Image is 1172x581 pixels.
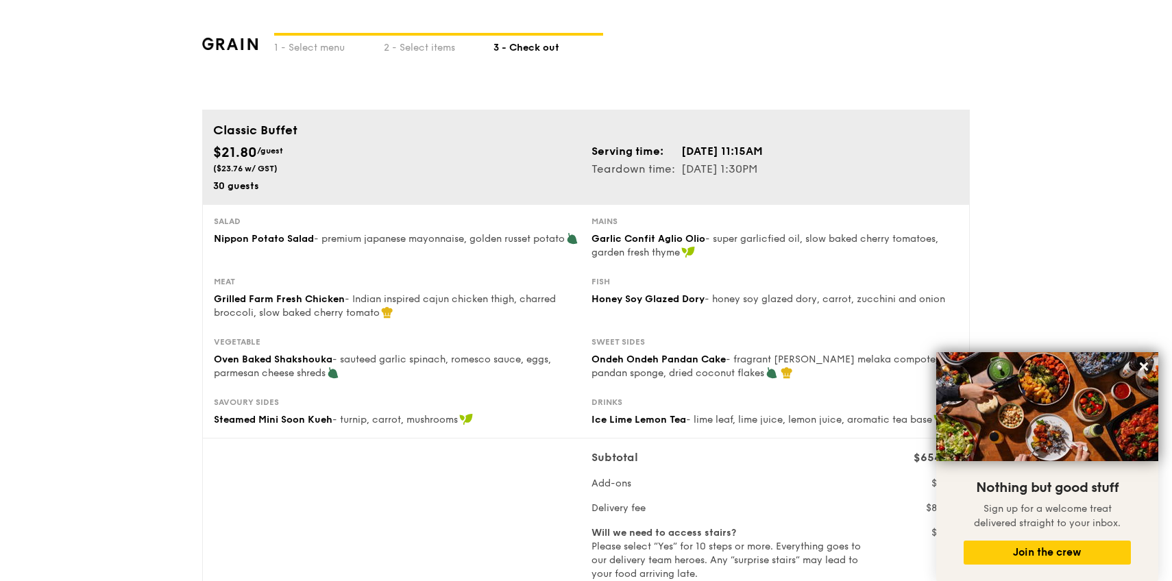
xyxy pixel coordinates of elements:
span: - fragrant [PERSON_NAME] melaka compote, pandan sponge, dried coconut flakes [591,354,938,379]
span: - super garlicfied oil, slow baked cherry tomatoes, garden fresh thyme [591,233,938,258]
span: Grilled Farm Fresh Chicken [214,293,345,305]
div: 2 - Select items [384,36,493,55]
span: $21.80 [213,145,257,161]
label: Please select “Yes” for 10 steps or more. Everything goes to our delivery team heroes. Any “surpr... [591,526,864,581]
span: Ice Lime Lemon Tea [591,414,686,425]
span: Honey Soy Glazed Dory [591,293,705,305]
div: Vegetable [214,336,581,347]
td: [DATE] 11:15AM [681,143,764,160]
div: Drinks [591,397,958,408]
div: Fish [591,276,958,287]
img: icon-vegetarian.fe4039eb.svg [327,367,339,379]
div: Salad [214,216,581,227]
span: Steamed Mini Soon Kueh [214,414,332,425]
span: Add-ons [591,478,631,489]
span: $80.00 [926,502,958,514]
span: - sauteed garlic spinach, romesco sauce, eggs, parmesan cheese shreds [214,354,551,379]
span: - honey soy glazed dory, carrot, zucchini and onion [705,293,945,305]
img: icon-vegetarian.fe4039eb.svg [766,367,778,379]
span: Nothing but good stuff [976,480,1119,496]
span: - Indian inspired cajun chicken thigh, charred broccoli, slow baked cherry tomato [214,293,556,319]
td: [DATE] 1:30PM [681,160,764,178]
span: Sign up for a welcome treat delivered straight to your inbox. [974,503,1121,529]
span: ($23.76 w/ GST) [213,164,278,173]
span: - turnip, carrot, mushrooms [332,414,458,425]
img: icon-vegan.f8ff3823.svg [459,413,473,425]
button: Close [1133,356,1155,378]
span: - lime leaf, lime juice, lemon juice, aromatic tea base [686,414,932,425]
span: Ondeh Ondeh Pandan Cake [591,354,726,365]
img: icon-vegan.f8ff3823.svg [933,413,947,425]
span: $0.00 [931,527,958,539]
div: Mains [591,216,958,227]
button: Join the crew [964,541,1131,565]
div: 30 guests [213,180,581,193]
div: Savoury sides [214,397,581,408]
span: Garlic Confit Aglio Olio [591,233,705,245]
span: $0.00 [931,478,958,489]
span: Subtotal [591,451,638,464]
img: icon-vegan.f8ff3823.svg [681,246,695,258]
span: Oven Baked Shakshouka [214,354,332,365]
td: Serving time: [591,143,681,160]
span: - premium japanese mayonnaise, golden russet potato [314,233,565,245]
td: Teardown time: [591,160,681,178]
span: $654.00 [914,451,958,464]
div: Meat [214,276,581,287]
img: grain-logotype.1cdc1e11.png [202,38,258,50]
div: 3 - Check out [493,36,603,55]
div: 1 - Select menu [274,36,384,55]
img: DSC07876-Edit02-Large.jpeg [936,352,1158,461]
span: Nippon Potato Salad [214,233,314,245]
img: icon-chef-hat.a58ddaea.svg [781,367,793,379]
img: icon-chef-hat.a58ddaea.svg [381,306,393,319]
div: Classic Buffet [213,121,959,140]
div: Sweet sides [591,336,958,347]
b: Will we need to access stairs? [591,527,736,539]
span: Delivery fee [591,502,646,514]
span: /guest [257,146,283,156]
img: icon-vegetarian.fe4039eb.svg [566,232,578,245]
